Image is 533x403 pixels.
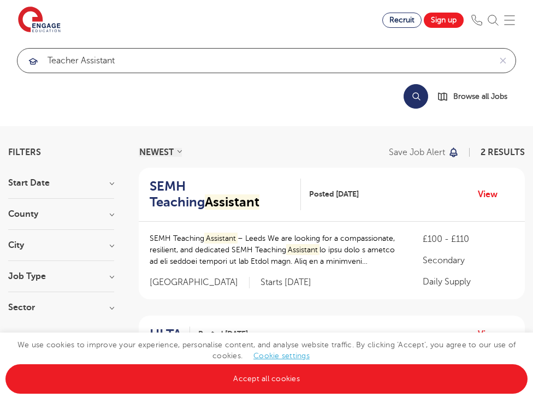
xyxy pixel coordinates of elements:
p: Secondary [423,254,514,267]
a: Cookie settings [253,352,310,360]
p: SEMH Teaching – Leeds We are looking for a compassionate, resilient, and dedicated SEMH Teaching ... [150,233,401,267]
span: Recruit [389,16,414,24]
h3: Sector [8,303,114,312]
button: Clear [490,49,516,73]
p: £100 - £110 [423,233,514,246]
span: Posted [DATE] [198,328,248,340]
img: Engage Education [18,7,61,34]
mark: Assistant [286,244,319,256]
div: Submit [17,48,516,73]
span: Filters [8,148,41,157]
a: Browse all Jobs [437,90,516,103]
p: Daily Supply [423,275,514,288]
img: Mobile Menu [504,15,515,26]
a: View [478,327,506,341]
img: Phone [471,15,482,26]
button: Search [404,84,428,109]
h3: Job Type [8,272,114,281]
input: Submit [17,49,490,73]
a: Recruit [382,13,422,28]
h3: Start Date [8,179,114,187]
a: View [478,187,506,201]
span: We use cookies to improve your experience, personalise content, and analyse website traffic. By c... [5,341,528,383]
button: Save job alert [389,148,459,157]
mark: Assistant [205,194,259,210]
h3: City [8,241,114,250]
a: HLTA [150,327,190,342]
p: Starts [DATE] [260,277,311,288]
a: SEMH TeachingAssistant [150,179,301,210]
span: [GEOGRAPHIC_DATA] [150,277,250,288]
span: Posted [DATE] [309,188,359,200]
img: Search [488,15,499,26]
h2: SEMH Teaching [150,179,292,210]
a: Sign up [424,13,464,28]
h2: HLTA [150,327,181,342]
span: Browse all Jobs [453,90,507,103]
h3: County [8,210,114,218]
span: 2 RESULTS [481,147,525,157]
mark: Assistant [204,233,238,244]
p: Save job alert [389,148,445,157]
a: Accept all cookies [5,364,528,394]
